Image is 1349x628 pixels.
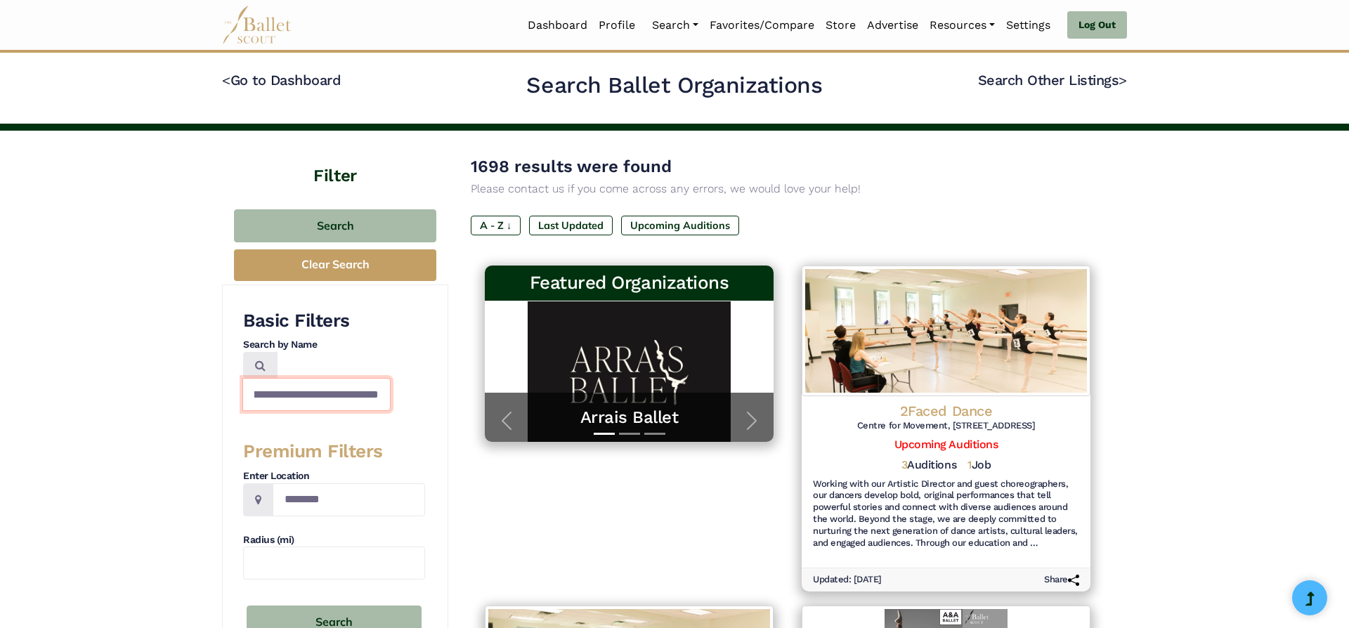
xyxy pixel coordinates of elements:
a: Store [820,11,861,40]
button: Slide 1 [594,426,615,442]
h3: Featured Organizations [496,271,762,295]
a: Settings [1001,11,1056,40]
a: Dashboard [522,11,593,40]
p: Please contact us if you come across any errors, we would love your help! [471,180,1104,198]
h5: Auditions [901,458,956,473]
h6: Share [1044,574,1079,586]
code: > [1119,71,1127,89]
input: Location [273,483,425,516]
h6: Updated: [DATE] [813,574,882,586]
h4: Filter [222,131,448,188]
h5: Job [967,458,991,473]
h4: Radius (mi) [243,533,425,547]
h4: Enter Location [243,469,425,483]
a: Favorites/Compare [704,11,820,40]
span: 1698 results were found [471,157,672,176]
span: 1 [967,458,972,471]
span: 3 [901,458,908,471]
label: Upcoming Auditions [621,216,739,235]
h3: Basic Filters [243,309,425,333]
input: Search by names... [242,378,391,411]
button: Clear Search [234,249,436,281]
a: Search Other Listings> [978,72,1127,89]
a: Advertise [861,11,924,40]
a: Search [646,11,704,40]
code: < [222,71,230,89]
h6: Working with our Artistic Director and guest choreographers, our dancers develop bold, original p... [813,478,1079,549]
label: A - Z ↓ [471,216,521,235]
a: Log Out [1067,11,1127,39]
button: Slide 2 [619,426,640,442]
a: Arrais Ballet [499,407,760,429]
a: Resources [924,11,1001,40]
a: Upcoming Auditions [894,438,998,451]
h2: Search Ballet Organizations [526,71,822,100]
a: <Go to Dashboard [222,72,341,89]
h6: Centre for Movement, [STREET_ADDRESS] [813,420,1079,432]
h4: 2Faced Dance [813,402,1079,420]
h4: Search by Name [243,338,425,352]
a: Profile [593,11,641,40]
label: Last Updated [529,216,613,235]
img: Logo [802,266,1090,396]
button: Search [234,209,436,242]
h3: Premium Filters [243,440,425,464]
button: Slide 3 [644,426,665,442]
